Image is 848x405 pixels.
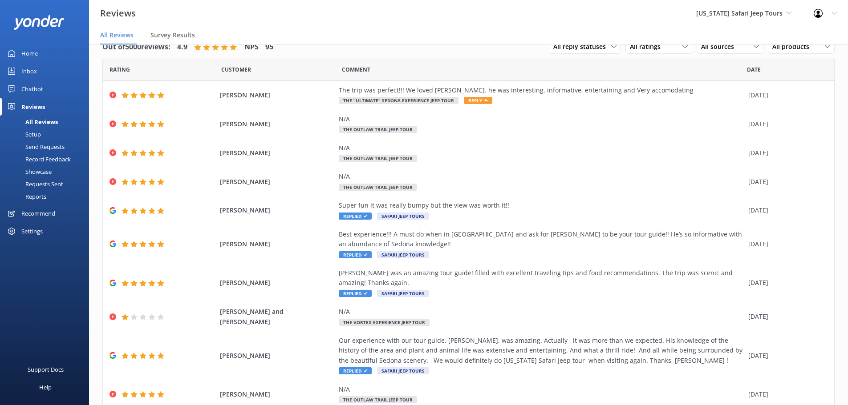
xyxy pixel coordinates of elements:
span: Date [110,65,130,74]
div: Support Docs [28,361,64,378]
div: Send Requests [5,140,65,153]
span: [PERSON_NAME] and [PERSON_NAME] [220,307,335,327]
div: [DATE] [748,278,823,288]
h4: 4.9 [177,41,187,53]
span: Date [221,65,251,74]
span: All ratings [630,42,666,52]
span: The "Ultimate" Sedona Experience Jeep Tour [339,97,458,104]
span: The Outlaw Trail Jeep Tour [339,126,417,133]
span: All sources [701,42,739,52]
span: [US_STATE] Safari Jeep Tours [696,9,783,17]
span: [PERSON_NAME] [220,205,335,215]
span: Replied [339,251,372,258]
span: The Outlaw Trail Jeep Tour [339,184,417,191]
div: [DATE] [748,119,823,129]
h4: Out of 5000 reviews: [102,41,170,53]
span: All Reviews [100,31,134,40]
span: All products [772,42,815,52]
span: Reply [464,97,492,104]
div: [DATE] [748,239,823,249]
span: [PERSON_NAME] [220,177,335,187]
div: Record Feedback [5,153,71,165]
div: [DATE] [748,312,823,321]
div: Reports [5,190,46,203]
div: [DATE] [748,205,823,215]
a: Record Feedback [5,153,89,165]
div: [DATE] [748,148,823,158]
a: Setup [5,128,89,140]
span: Replied [339,213,372,220]
div: Settings [21,222,43,240]
span: The Vortex Experience Jeep Tour [339,319,430,326]
div: Our experience with our tour guide, [PERSON_NAME], was amazing. Actually , it was more than we ex... [339,336,744,365]
div: N/A [339,143,744,153]
a: Requests Sent [5,178,89,190]
div: Inbox [21,62,37,80]
span: Safari Jeep Tours [377,251,429,258]
span: [PERSON_NAME] [220,239,335,249]
span: Replied [339,290,372,297]
a: Reports [5,190,89,203]
span: [PERSON_NAME] [220,90,335,100]
div: [DATE] [748,389,823,399]
h4: 95 [265,41,273,53]
div: Setup [5,128,41,140]
div: Reviews [21,98,45,116]
h3: Reviews [100,6,136,20]
a: Send Requests [5,140,89,153]
div: Chatbot [21,80,43,98]
span: Date [747,65,761,74]
span: Safari Jeep Tours [377,290,429,297]
span: The Outlaw Trail Jeep Tour [339,396,417,403]
span: [PERSON_NAME] [220,351,335,361]
div: Best experience!!! A must do when in [GEOGRAPHIC_DATA] and ask for [PERSON_NAME] to be your tour ... [339,229,744,249]
div: [DATE] [748,351,823,361]
div: All Reviews [5,116,58,128]
div: [DATE] [748,177,823,187]
span: All reply statuses [553,42,611,52]
div: [DATE] [748,90,823,100]
span: Question [342,65,370,74]
div: Help [39,378,52,396]
a: All Reviews [5,116,89,128]
div: N/A [339,385,744,394]
div: N/A [339,114,744,124]
h4: NPS [244,41,259,53]
div: N/A [339,307,744,317]
span: [PERSON_NAME] [220,119,335,129]
span: Safari Jeep Tours [377,213,429,220]
div: Requests Sent [5,178,63,190]
div: [PERSON_NAME] was an amazing tour guide! filled with excellent traveling tips and food recommenda... [339,268,744,288]
span: The Outlaw Trail Jeep Tour [339,155,417,162]
div: Showcase [5,165,52,178]
span: Survey Results [150,31,195,40]
span: [PERSON_NAME] [220,389,335,399]
img: yonder-white-logo.png [13,15,65,30]
div: N/A [339,172,744,181]
div: The trip was perfect!!! We loved [PERSON_NAME]. he was interesting, informative, entertaining and... [339,85,744,95]
a: Showcase [5,165,89,178]
span: [PERSON_NAME] [220,148,335,158]
span: Safari Jeep Tours [377,367,429,374]
div: Recommend [21,205,55,222]
div: Super fun it was really bumpy but the view was worth it!! [339,200,744,210]
div: Home [21,44,38,62]
span: Replied [339,367,372,374]
span: [PERSON_NAME] [220,278,335,288]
